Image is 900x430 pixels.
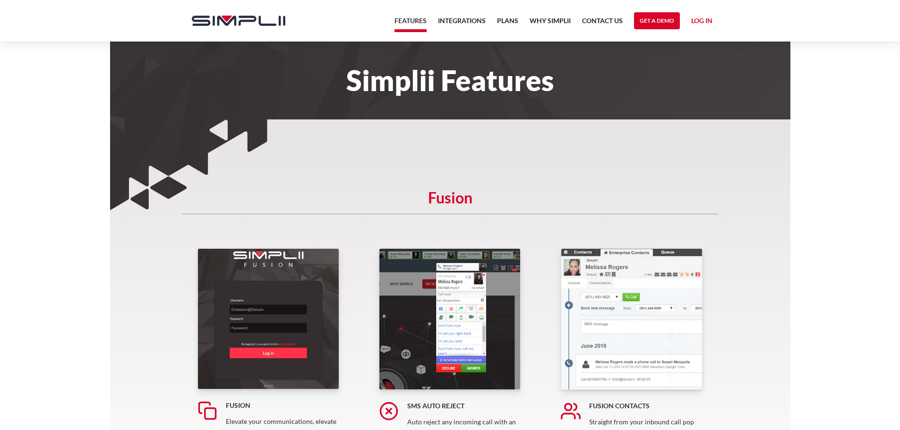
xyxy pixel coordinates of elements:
img: Simplii [192,16,285,26]
a: Integrations [438,15,486,32]
h5: Fusion [182,193,718,214]
a: Get a Demo [634,12,680,29]
h5: SMS Auto Reject [407,401,521,411]
a: Contact US [582,15,623,32]
a: Log in [691,15,712,29]
a: Features [394,15,427,32]
a: Why Simplii [530,15,571,32]
h5: Fusion Contacts [589,401,703,411]
a: Plans [497,15,518,32]
h1: Simplii Features [182,70,718,91]
h5: Fusion [226,401,339,410]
